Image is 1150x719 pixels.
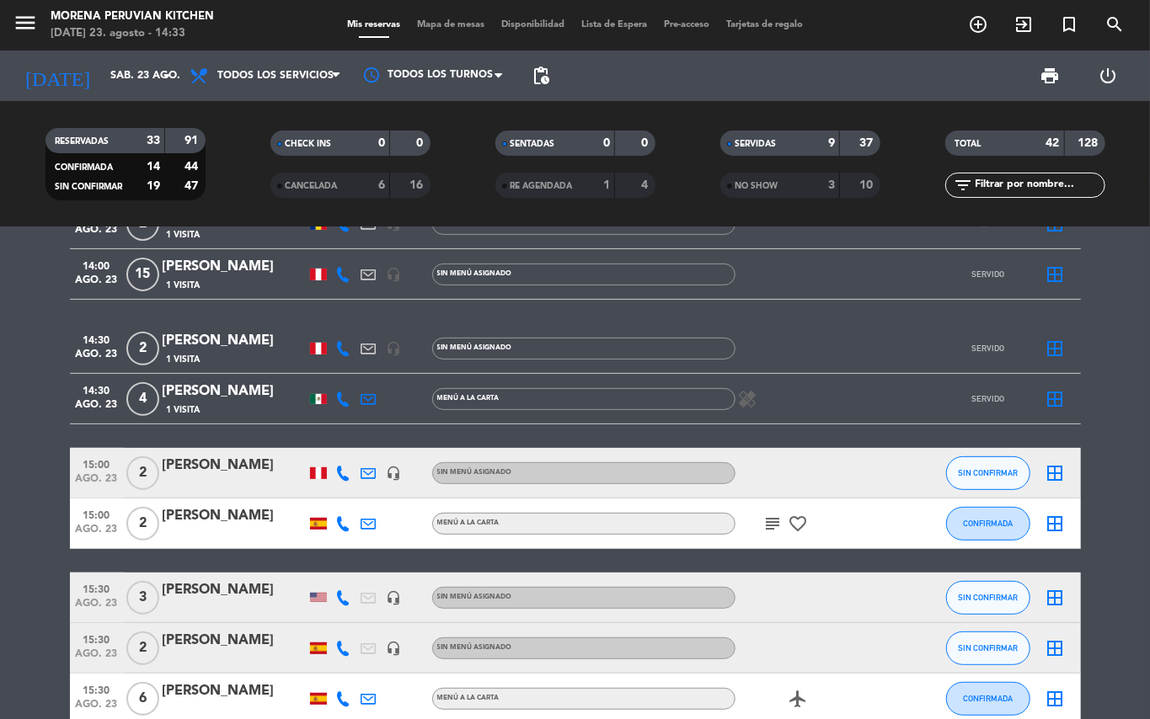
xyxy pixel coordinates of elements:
i: border_all [1046,588,1066,608]
i: add_circle_outline [968,14,988,35]
button: menu [13,10,38,41]
i: border_all [1046,389,1066,409]
strong: 9 [828,137,835,149]
span: Sin menú asignado [437,644,512,651]
strong: 0 [603,137,610,149]
span: 15:30 [76,629,118,648]
span: CONFIRMADA [56,163,114,172]
span: MENÚ A LA CARTA [437,695,500,701]
span: SERVIDAS [735,140,777,148]
i: subject [763,514,784,534]
span: ago. 23 [76,399,118,418]
div: [PERSON_NAME] [163,381,306,402]
span: SERVIDO [971,269,1004,279]
i: border_all [1046,463,1066,483]
strong: 0 [378,137,385,149]
strong: 6 [378,179,385,191]
strong: 3 [828,179,835,191]
span: Mapa de mesas [409,20,493,29]
strong: 42 [1046,137,1060,149]
strong: 19 [147,180,160,192]
span: Todos los servicios [217,70,334,82]
span: CHECK INS [286,140,332,148]
span: NO SHOW [735,182,778,190]
span: 4 [126,382,159,416]
button: SERVIDO [946,332,1030,365]
span: ago. 23 [76,274,118,294]
span: MENÚ A LA CARTA [437,519,500,526]
div: LOG OUT [1079,51,1137,101]
span: 1 Visita [167,228,201,242]
div: [PERSON_NAME] [163,330,306,352]
span: RESERVADAS [56,137,110,146]
span: Sin menú asignado [437,469,512,476]
strong: 37 [859,137,876,149]
div: [PERSON_NAME] [163,680,306,702]
span: SIN CONFIRMAR [958,468,1018,477]
span: 3 [126,581,159,615]
button: SIN CONFIRMAR [946,456,1030,490]
span: Mis reservas [339,20,409,29]
span: pending_actions [531,66,551,86]
span: RE AGENDADA [511,182,573,190]
i: border_all [1046,514,1066,534]
strong: 1 [603,179,610,191]
div: [PERSON_NAME] [163,579,306,601]
i: turned_in_not [1059,14,1079,35]
strong: 10 [859,179,876,191]
strong: 44 [185,161,201,173]
i: [DATE] [13,57,102,94]
span: 2 [126,631,159,665]
i: power_settings_new [1099,66,1119,86]
span: Disponibilidad [493,20,573,29]
strong: 14 [147,161,160,173]
strong: 33 [147,135,160,146]
span: Lista de Espera [573,20,655,29]
span: 1 Visita [167,279,201,292]
button: CONFIRMADA [946,507,1030,541]
i: border_all [1046,638,1066,658]
span: Pre-acceso [655,20,718,29]
span: ago. 23 [76,699,118,718]
span: Sin menú asignado [437,594,512,600]
span: 2 [126,332,159,365]
span: CONFIRMADA [963,519,1013,528]
i: exit_to_app [1014,14,1034,35]
span: 15:00 [76,454,118,473]
i: border_all [1046,338,1066,359]
span: CONFIRMADA [963,694,1013,703]
div: [PERSON_NAME] [163,455,306,477]
span: TOTAL [955,140,982,148]
strong: 128 [1078,137,1101,149]
i: filter_list [954,175,974,195]
strong: 0 [416,137,426,149]
i: search [1105,14,1125,35]
span: print [1040,66,1061,86]
div: [PERSON_NAME] [163,256,306,278]
span: ago. 23 [76,524,118,543]
i: arrow_drop_down [157,66,177,86]
span: CANCELADA [286,182,338,190]
span: SERVIDO [971,394,1004,403]
i: airplanemode_active [789,689,809,709]
div: [DATE] 23. agosto - 14:33 [51,25,214,42]
span: 14:30 [76,329,118,349]
span: SIN CONFIRMAR [958,593,1018,602]
i: headset_mic [387,267,402,282]
i: healing [738,389,758,409]
span: ago. 23 [76,224,118,243]
strong: 91 [185,135,201,146]
button: SIN CONFIRMAR [946,631,1030,665]
span: 1 Visita [167,353,201,366]
i: favorite_border [789,514,809,534]
i: headset_mic [387,590,402,605]
span: 14:30 [76,380,118,399]
button: SERVIDO [946,258,1030,291]
span: 15:30 [76,578,118,598]
input: Filtrar por nombre... [974,176,1105,194]
i: headset_mic [387,641,402,656]
i: border_all [1046,264,1066,285]
span: SIN CONFIRMAR [958,643,1018,652]
span: 2 [126,456,159,490]
span: ago. 23 [76,473,118,493]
